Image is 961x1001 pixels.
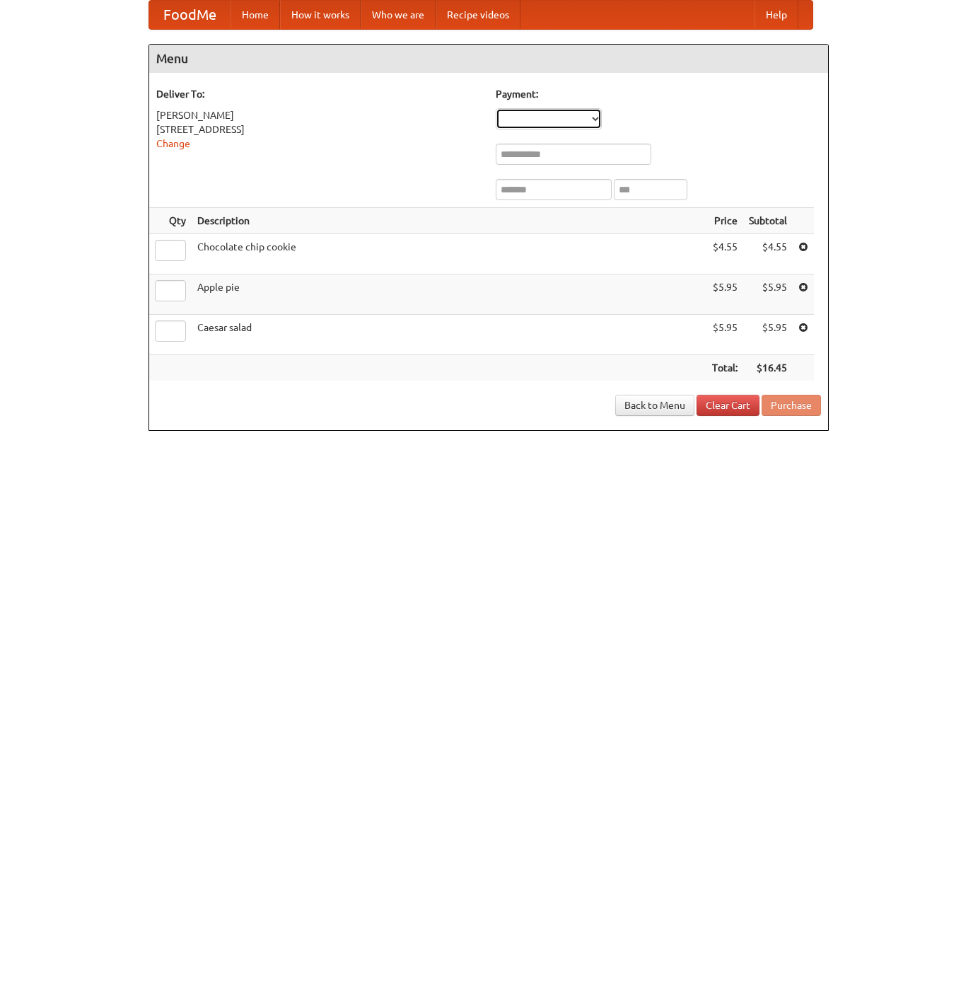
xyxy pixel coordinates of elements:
td: Apple pie [192,274,706,315]
td: $5.95 [743,315,793,355]
button: Purchase [762,395,821,416]
td: Caesar salad [192,315,706,355]
div: [PERSON_NAME] [156,108,482,122]
td: $5.95 [743,274,793,315]
a: Clear Cart [697,395,759,416]
td: $5.95 [706,315,743,355]
div: [STREET_ADDRESS] [156,122,482,137]
td: $4.55 [706,234,743,274]
th: Total: [706,355,743,381]
td: $4.55 [743,234,793,274]
a: Back to Menu [615,395,694,416]
a: How it works [280,1,361,29]
th: Price [706,208,743,234]
th: Subtotal [743,208,793,234]
a: FoodMe [149,1,231,29]
a: Who we are [361,1,436,29]
h4: Menu [149,45,828,73]
td: Chocolate chip cookie [192,234,706,274]
th: Description [192,208,706,234]
a: Help [755,1,798,29]
td: $5.95 [706,274,743,315]
th: $16.45 [743,355,793,381]
h5: Deliver To: [156,87,482,101]
a: Home [231,1,280,29]
a: Change [156,138,190,149]
a: Recipe videos [436,1,520,29]
h5: Payment: [496,87,821,101]
th: Qty [149,208,192,234]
